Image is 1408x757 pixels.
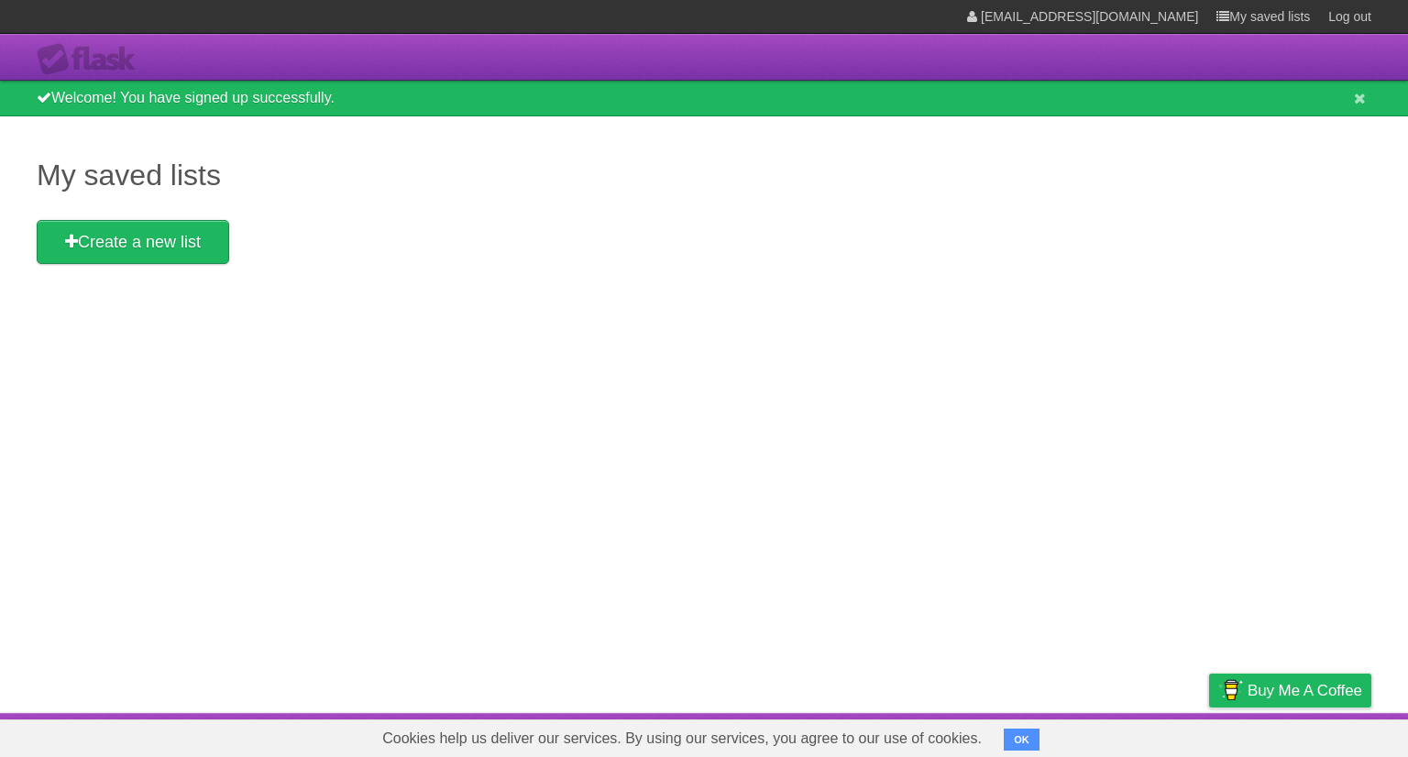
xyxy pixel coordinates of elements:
img: Buy me a coffee [1218,675,1243,706]
a: About [965,718,1004,752]
a: Buy me a coffee [1209,674,1371,708]
a: Developers [1026,718,1100,752]
button: OK [1004,729,1039,751]
span: Buy me a coffee [1248,675,1362,707]
a: Suggest a feature [1256,718,1371,752]
span: Cookies help us deliver our services. By using our services, you agree to our use of cookies. [364,720,1000,757]
h1: My saved lists [37,153,1371,197]
a: Terms [1123,718,1163,752]
div: Flask [37,43,147,76]
a: Create a new list [37,220,229,264]
a: Privacy [1185,718,1233,752]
